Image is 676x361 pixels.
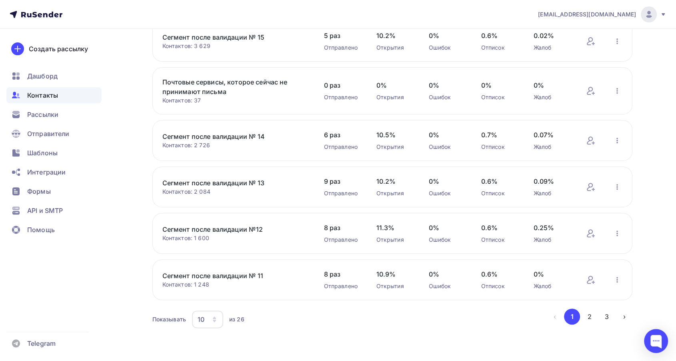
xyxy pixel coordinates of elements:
[429,130,465,140] span: 0%
[324,223,360,233] span: 8 раз
[152,315,186,323] div: Показывать
[324,31,360,40] span: 5 раз
[534,236,570,244] div: Жалоб
[27,167,66,177] span: Интеграции
[6,145,102,161] a: Шаблоны
[376,93,413,101] div: Открытия
[376,269,413,279] span: 10.9%
[582,309,598,325] button: Go to page 2
[481,176,518,186] span: 0.6%
[162,132,298,141] a: Сегмент после валидации № 14
[534,189,570,197] div: Жалоб
[481,223,518,233] span: 0.6%
[534,44,570,52] div: Жалоб
[376,176,413,186] span: 10.2%
[481,31,518,40] span: 0.6%
[324,269,360,279] span: 8 раз
[538,6,666,22] a: [EMAIL_ADDRESS][DOMAIN_NAME]
[376,143,413,151] div: Открытия
[198,315,204,324] div: 10
[6,68,102,84] a: Дашборд
[27,71,58,81] span: Дашборд
[162,96,308,104] div: Контактов: 37
[564,309,580,325] button: Go to page 1
[429,189,465,197] div: Ошибок
[192,310,224,329] button: 10
[376,236,413,244] div: Открытия
[162,188,308,196] div: Контактов: 2 084
[534,176,570,186] span: 0.09%
[481,282,518,290] div: Отписок
[376,189,413,197] div: Открытия
[162,225,298,234] a: Сегмент после валидации №12
[481,189,518,197] div: Отписок
[538,10,636,18] span: [EMAIL_ADDRESS][DOMAIN_NAME]
[429,93,465,101] div: Ошибок
[534,282,570,290] div: Жалоб
[534,223,570,233] span: 0.25%
[324,189,360,197] div: Отправлено
[376,282,413,290] div: Открытия
[6,106,102,122] a: Рассылки
[481,143,518,151] div: Отписок
[429,176,465,186] span: 0%
[534,269,570,279] span: 0%
[481,130,518,140] span: 0.7%
[27,148,58,158] span: Шаблоны
[324,143,360,151] div: Отправлено
[376,80,413,90] span: 0%
[481,44,518,52] div: Отписок
[162,234,308,242] div: Контактов: 1 600
[481,80,518,90] span: 0%
[616,309,632,325] button: Go to next page
[534,93,570,101] div: Жалоб
[162,77,298,96] a: Почтовые сервисы, которое сейчас не принимают письма
[481,236,518,244] div: Отписок
[429,223,465,233] span: 0%
[27,90,58,100] span: Контакты
[534,80,570,90] span: 0%
[481,93,518,101] div: Отписок
[429,282,465,290] div: Ошибок
[429,44,465,52] div: Ошибок
[534,31,570,40] span: 0.02%
[376,223,413,233] span: 11.3%
[547,309,632,325] ul: Pagination
[6,126,102,142] a: Отправители
[534,130,570,140] span: 0.07%
[27,129,70,138] span: Отправители
[6,183,102,199] a: Формы
[162,42,308,50] div: Контактов: 3 629
[376,31,413,40] span: 10.2%
[429,80,465,90] span: 0%
[27,339,56,348] span: Telegram
[162,281,308,289] div: Контактов: 1 248
[324,80,360,90] span: 0 раз
[162,271,298,281] a: Сегмент после валидации № 11
[229,315,244,323] div: из 26
[534,143,570,151] div: Жалоб
[599,309,615,325] button: Go to page 3
[376,44,413,52] div: Открытия
[324,44,360,52] div: Отправлено
[27,206,63,215] span: API и SMTP
[6,87,102,103] a: Контакты
[429,143,465,151] div: Ошибок
[324,130,360,140] span: 6 раз
[29,44,88,54] div: Создать рассылку
[324,176,360,186] span: 9 раз
[429,236,465,244] div: Ошибок
[162,32,298,42] a: Сегмент после валидации № 15
[27,225,55,235] span: Помощь
[162,141,308,149] div: Контактов: 2 726
[376,130,413,140] span: 10.5%
[324,236,360,244] div: Отправлено
[162,178,298,188] a: Сегмент после валидации № 13
[481,269,518,279] span: 0.6%
[27,110,58,119] span: Рассылки
[429,31,465,40] span: 0%
[27,187,51,196] span: Формы
[324,93,360,101] div: Отправлено
[429,269,465,279] span: 0%
[324,282,360,290] div: Отправлено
